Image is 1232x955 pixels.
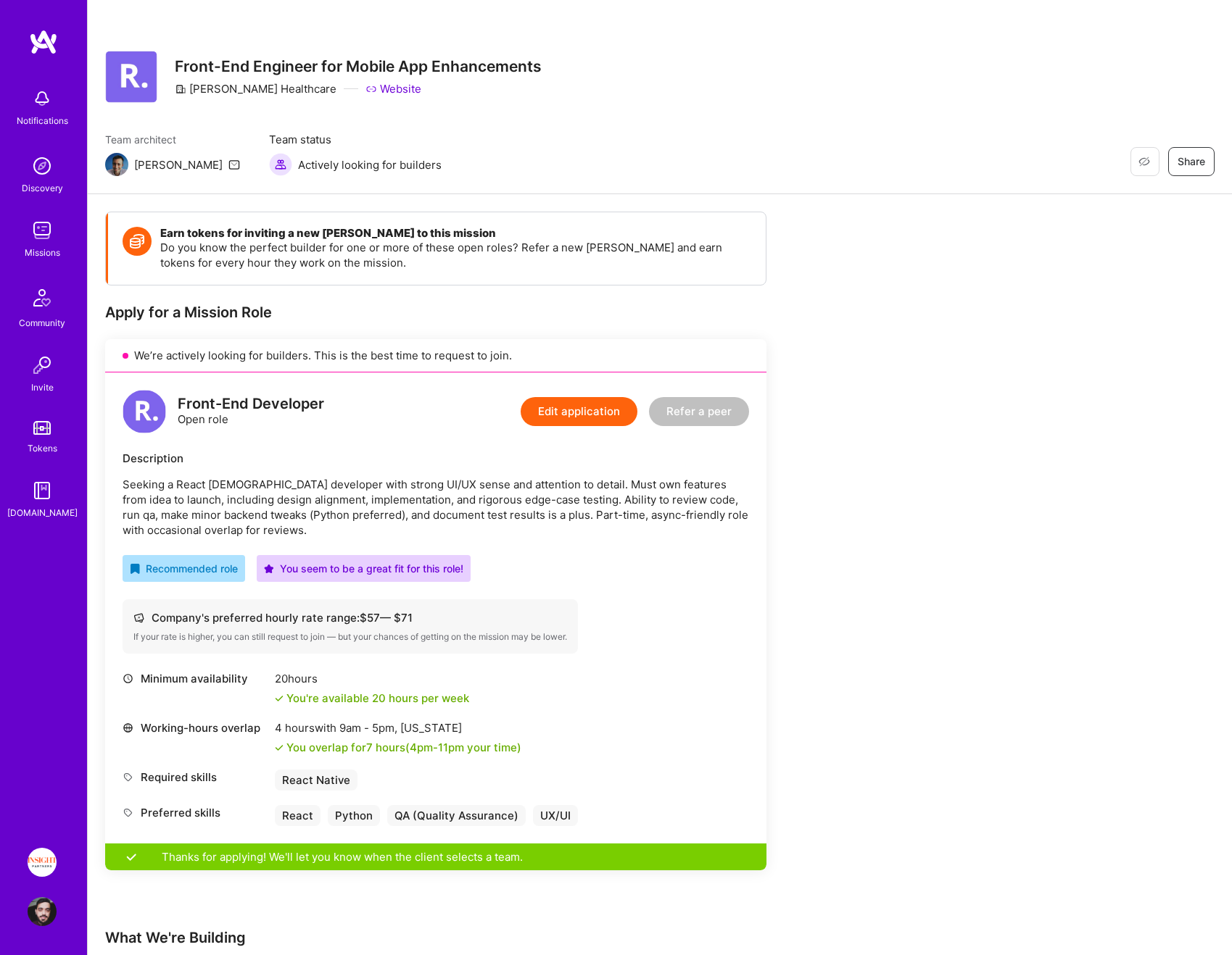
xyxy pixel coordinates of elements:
div: 20 hours [275,671,469,686]
div: Minimum availability [123,671,268,686]
div: You're available 20 hours per week [275,691,469,706]
div: If your rate is higher, you can still request to join — but your chances of getting on the missio... [133,631,567,643]
div: [PERSON_NAME] Healthcare [175,81,336,96]
div: Preferred skills [123,805,268,820]
div: Working-hours overlap [123,720,268,735]
span: 9am - 5pm , [336,721,400,735]
div: Discovery [22,180,63,196]
i: icon Tag [123,807,133,818]
i: icon Cash [133,612,144,623]
span: Team architect [105,132,240,147]
a: Insight Partners: Data & AI - Sourcing [24,848,60,877]
i: icon World [123,722,133,733]
div: 4 hours with [US_STATE] [275,720,521,735]
img: Insight Partners: Data & AI - Sourcing [28,848,57,877]
h3: Front-End Engineer for Mobile App Enhancements [175,57,542,75]
a: Website [365,81,421,96]
img: guide book [28,476,57,505]
img: Actively looking for builders [269,153,292,176]
img: Company Logo [105,51,157,103]
img: logo [29,29,58,55]
div: You seem to be a great fit for this role! [264,561,463,576]
img: Team Architect [105,153,128,176]
span: 4pm - 11pm [410,741,464,754]
div: Invite [31,380,54,395]
div: Apply for a Mission Role [105,303,766,322]
div: React [275,805,321,826]
button: Edit application [521,397,637,426]
p: Do you know the perfect builder for one or more of these open roles? Refer a new [PERSON_NAME] an... [160,240,751,270]
div: [DOMAIN_NAME] [7,505,78,520]
div: React Native [275,770,357,791]
i: icon CompanyGray [175,83,186,95]
img: Invite [28,351,57,380]
div: QA (Quality Assurance) [387,805,526,826]
div: Description [123,451,749,466]
i: icon RecommendedBadge [130,564,140,574]
div: [PERSON_NAME] [134,157,223,172]
div: What We're Building [105,928,975,947]
div: You overlap for 7 hours ( your time) [286,740,521,755]
div: Recommended role [130,561,238,576]
div: Front-End Developer [178,396,324,412]
div: Required skills [123,770,268,785]
i: icon EyeClosed [1138,156,1150,167]
div: Tokens [28,441,57,456]
div: Python [328,805,380,826]
button: Share [1168,147,1215,176]
img: tokens [33,421,51,435]
div: Thanks for applying! We'll let you know when the client selects a team. [105,843,766,870]
h4: Earn tokens for inviting a new [PERSON_NAME] to this mission [160,227,751,240]
button: Refer a peer [649,397,749,426]
i: icon Mail [228,159,240,170]
div: Company's preferred hourly rate range: $ 57 — $ 71 [133,610,567,625]
i: icon PurpleStar [264,564,274,574]
p: Seeking a React [DEMOGRAPHIC_DATA] developer with strong UI/UX sense and attention to detail. Mus... [123,477,749,538]
div: Missions [25,245,60,260]
img: discovery [28,151,57,180]
span: Team status [269,132,442,147]
img: Community [25,280,59,315]
img: User Avatar [28,897,57,926]
img: bell [28,84,57,113]
i: icon Clock [123,673,133,684]
span: Actively looking for builders [298,157,442,172]
span: Share [1178,154,1205,169]
div: Open role [178,396,324,427]
img: Token icon [123,227,152,256]
div: Community [19,315,65,330]
div: UX/UI [533,805,578,826]
img: teamwork [28,216,57,245]
img: logo [123,390,166,433]
div: We’re actively looking for builders. This is the best time to request to join. [105,339,766,372]
i: icon Check [275,743,284,752]
i: icon Check [275,694,284,703]
a: User Avatar [24,897,60,926]
i: icon Tag [123,772,133,783]
div: Notifications [17,113,68,128]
